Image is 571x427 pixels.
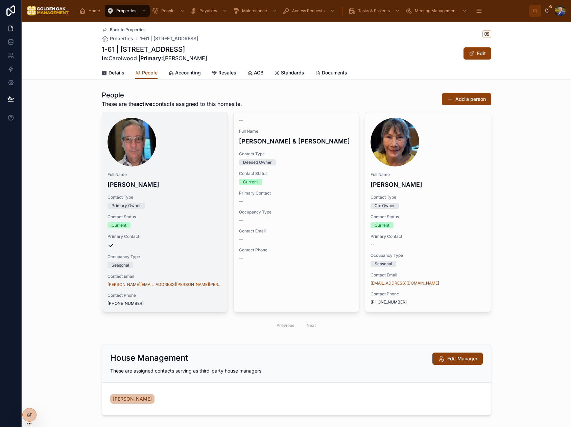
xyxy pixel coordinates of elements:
[102,100,242,108] span: These are the contacts assigned to this homesite.
[233,112,359,312] a: --Full Name[PERSON_NAME] & [PERSON_NAME]Contact TypeDeeded OwnerContact StatusCurrentPrimary Cont...
[239,247,354,253] span: Contact Phone
[358,8,390,14] span: Tasks & Projects
[415,8,457,14] span: Meeting Management
[243,179,258,185] div: Current
[371,272,485,278] span: Contact Email
[110,394,154,404] a: [PERSON_NAME]
[188,5,231,17] a: Payables
[102,54,207,62] span: Carolwood | [PERSON_NAME]
[239,218,243,223] span: --
[108,293,222,298] span: Contact Phone
[315,67,347,80] a: Documents
[218,69,236,76] span: Resales
[239,228,354,234] span: Contact Email
[102,112,228,312] a: Full Name[PERSON_NAME]Contact TypePrimary OwnerContact StatusCurrentPrimary ContactOccupancy Type...
[231,5,281,17] a: Maintenance
[371,195,485,200] span: Contact Type
[212,67,236,80] a: Resales
[247,67,263,80] a: ACB
[175,69,201,76] span: Accounting
[371,234,485,239] span: Primary Contact
[108,214,222,220] span: Contact Status
[432,353,483,365] button: Edit Manager
[102,27,145,32] a: Back to Properties
[242,8,267,14] span: Maintenance
[274,67,304,80] a: Standards
[136,100,152,107] strong: active
[112,203,141,209] div: Primary Owner
[347,5,403,17] a: Tasks & Projects
[105,5,150,17] a: Properties
[239,151,354,157] span: Contact Type
[142,69,158,76] span: People
[168,67,201,80] a: Accounting
[110,353,188,363] h2: House Management
[116,8,136,14] span: Properties
[112,222,126,228] div: Current
[403,5,470,17] a: Meeting Management
[239,209,354,215] span: Occupancy Type
[371,180,485,189] h4: [PERSON_NAME]
[108,282,222,287] a: [PERSON_NAME][EMAIL_ADDRESS][PERSON_NAME][PERSON_NAME][DOMAIN_NAME]
[112,262,129,268] div: Seasonal
[140,55,163,62] strong: Primary:
[322,69,347,76] span: Documents
[108,172,222,177] span: Full Name
[135,67,158,80] a: People
[113,396,152,402] span: [PERSON_NAME]
[371,214,485,220] span: Contact Status
[463,47,491,60] button: Edit
[371,172,485,177] span: Full Name
[108,234,222,239] span: Primary Contact
[102,67,124,80] a: Details
[110,368,263,374] span: These are assigned contacts serving as third-party house managers.
[292,8,325,14] span: Access Requests
[254,69,263,76] span: ACB
[239,118,243,123] span: --
[199,8,217,14] span: Payables
[89,8,100,14] span: Home
[239,129,354,134] span: Full Name
[371,280,439,286] a: [EMAIL_ADDRESS][DOMAIN_NAME]
[161,8,174,14] span: People
[281,69,304,76] span: Standards
[239,190,354,196] span: Primary Contact
[239,171,354,176] span: Contact Status
[365,112,491,312] a: Full Name[PERSON_NAME]Contact TypeCo-OwnerContact StatusCurrentPrimary Contact--Occupancy TypeSea...
[371,253,485,258] span: Occupancy Type
[102,45,207,54] h1: 1-61 | [STREET_ADDRESS]
[447,355,477,362] span: Edit Manager
[371,242,375,247] span: --
[108,301,222,306] span: [PHONE_NUMBER]
[77,5,105,17] a: Home
[239,137,354,146] h4: [PERSON_NAME] & [PERSON_NAME]
[243,159,272,165] div: Deeded Owner
[102,90,242,100] h1: People
[371,299,485,305] span: [PHONE_NUMBER]
[108,195,222,200] span: Contact Type
[27,5,69,16] img: App logo
[102,35,133,42] a: Properties
[110,27,145,32] span: Back to Properties
[239,199,243,204] span: --
[110,35,133,42] span: Properties
[150,5,188,17] a: People
[371,291,485,297] span: Contact Phone
[140,35,198,42] a: 1-61 | [STREET_ADDRESS]
[108,180,222,189] h4: [PERSON_NAME]
[239,237,243,242] span: --
[375,222,389,228] div: Current
[442,93,491,105] button: Add a person
[239,255,243,261] span: --
[102,55,109,62] strong: In:
[375,203,395,209] div: Co-Owner
[108,274,222,279] span: Contact Email
[109,69,124,76] span: Details
[108,254,222,260] span: Occupancy Type
[281,5,338,17] a: Access Requests
[375,261,392,267] div: Seasonal
[74,3,529,18] div: scrollable content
